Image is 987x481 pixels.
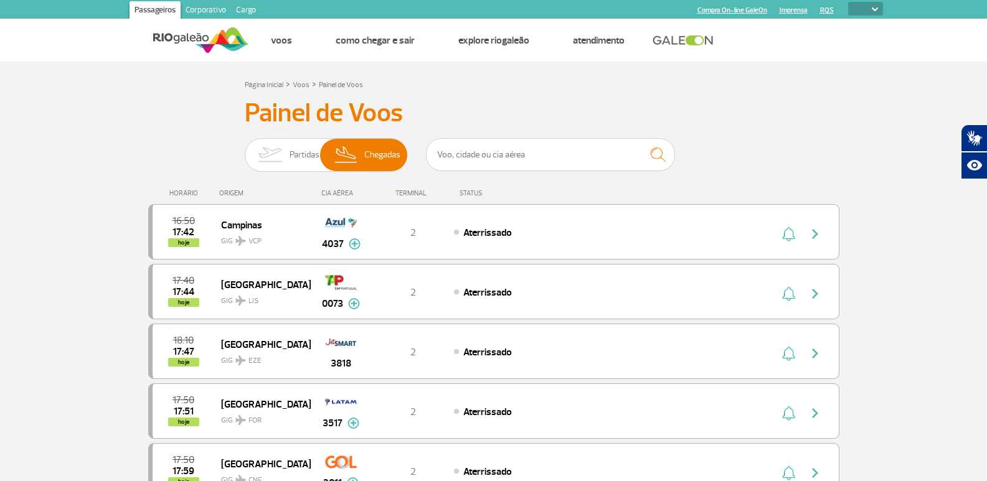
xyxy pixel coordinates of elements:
[172,467,194,475] span: 2025-09-28 17:59:02
[290,139,319,171] span: Partidas
[172,287,194,296] span: 2025-09-28 17:44:18
[245,80,283,90] a: Página Inicial
[782,465,795,480] img: sino-painel-voo.svg
[231,1,261,21] a: Cargo
[323,416,342,431] span: 3517
[463,465,512,478] span: Aterrissado
[248,355,262,367] span: EZE
[348,298,360,309] img: mais-info-painel-voo.svg
[221,348,301,367] span: GIG
[463,226,512,239] span: Aterrissado
[364,139,400,171] span: Chegadas
[235,296,246,306] img: destiny_airplane.svg
[961,152,987,179] button: Abrir recursos assistivos.
[248,236,262,247] span: VCP
[782,286,795,301] img: sino-painel-voo.svg
[168,358,199,367] span: hoje
[458,34,529,47] a: Explore RIOgaleão
[322,296,343,311] span: 0073
[453,189,555,197] div: STATUS
[271,34,292,47] a: Voos
[221,336,301,352] span: [GEOGRAPHIC_DATA]
[235,355,246,365] img: destiny_airplane.svg
[322,236,344,251] span: 4037
[808,346,823,361] img: seta-direita-painel-voo.svg
[410,226,416,239] span: 2
[426,138,675,171] input: Voo, cidade ou cia aérea
[248,415,262,426] span: FOR
[331,356,351,371] span: 3818
[463,286,512,299] span: Aterrissado
[173,347,194,356] span: 2025-09-28 17:47:16
[235,415,246,425] img: destiny_airplane.svg
[181,1,231,21] a: Corporativo
[172,217,195,225] span: 2025-09-28 16:50:00
[808,406,823,421] img: seta-direita-painel-voo.svg
[410,346,416,358] span: 2
[168,298,199,307] span: hoje
[782,406,795,421] img: sino-painel-voo.svg
[319,80,363,90] a: Painel de Voos
[221,276,301,292] span: [GEOGRAPHIC_DATA]
[221,289,301,307] span: GIG
[336,34,415,47] a: Como chegar e sair
[293,80,309,90] a: Voos
[221,217,301,233] span: Campinas
[573,34,625,47] a: Atendimento
[410,406,416,418] span: 2
[961,124,987,152] button: Abrir tradutor de língua de sinais.
[820,6,834,14] a: RQS
[172,276,194,285] span: 2025-09-28 17:40:00
[250,139,290,171] img: slider-embarque
[286,77,290,91] a: >
[808,226,823,241] img: seta-direita-painel-voo.svg
[463,346,512,358] span: Aterrissado
[173,336,194,345] span: 2025-09-28 18:10:00
[463,406,512,418] span: Aterrissado
[172,228,194,236] span: 2025-09-28 17:42:36
[410,465,416,478] span: 2
[410,286,416,299] span: 2
[174,407,194,416] span: 2025-09-28 17:51:00
[372,189,453,197] div: TERMINAL
[168,238,199,247] span: hoje
[697,6,767,14] a: Compra On-line GaleOn
[782,226,795,241] img: sino-painel-voo.svg
[235,236,246,246] img: destiny_airplane.svg
[312,77,316,91] a: >
[172,396,194,404] span: 2025-09-28 17:50:00
[349,238,361,250] img: mais-info-painel-voo.svg
[130,1,181,21] a: Passageiros
[808,286,823,301] img: seta-direita-painel-voo.svg
[221,408,301,426] span: GIG
[219,189,310,197] div: ORIGEM
[808,465,823,480] img: seta-direita-painel-voo.svg
[221,229,301,247] span: GIG
[248,296,258,307] span: LIS
[347,418,359,429] img: mais-info-painel-voo.svg
[961,124,987,179] div: Plugin de acessibilidade da Hand Talk.
[152,189,220,197] div: HORÁRIO
[782,346,795,361] img: sino-painel-voo.svg
[328,139,365,171] img: slider-desembarque
[221,396,301,412] span: [GEOGRAPHIC_DATA]
[221,455,301,472] span: [GEOGRAPHIC_DATA]
[310,189,372,197] div: CIA AÉREA
[780,6,808,14] a: Imprensa
[245,98,743,129] h3: Painel de Voos
[172,455,194,464] span: 2025-09-28 17:50:00
[168,418,199,426] span: hoje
